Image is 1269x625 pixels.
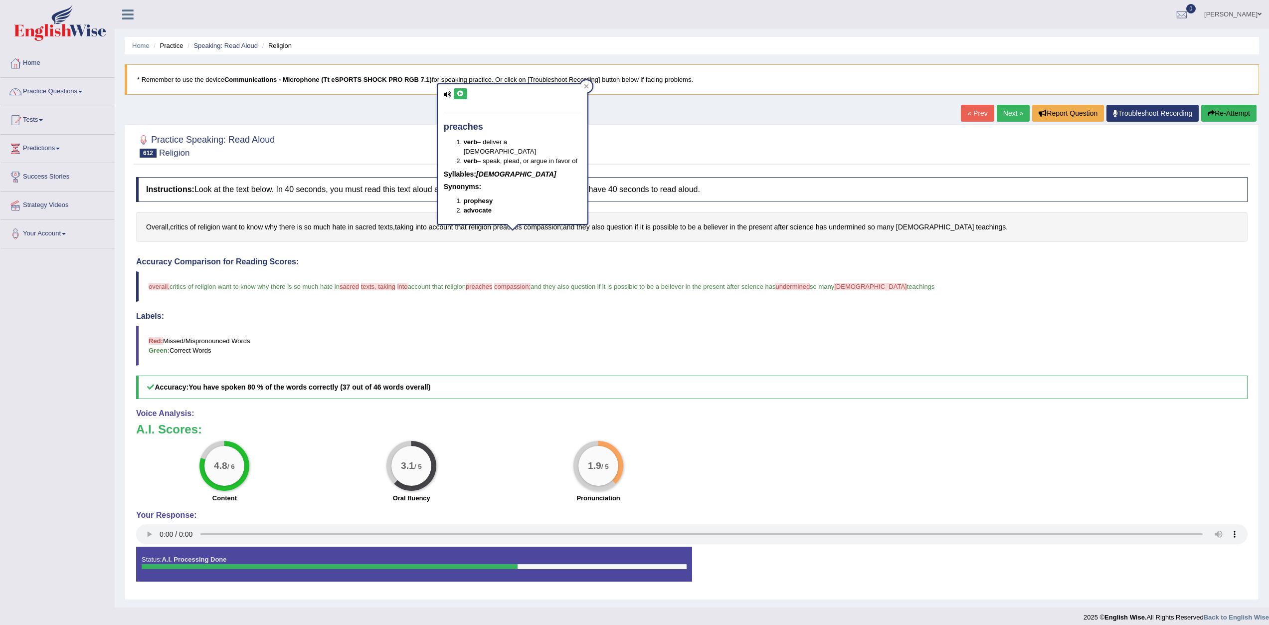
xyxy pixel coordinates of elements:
[0,163,114,188] a: Success Stories
[162,556,226,563] strong: A.I. Processing Done
[361,283,395,290] span: texts, taking
[136,511,1248,520] h4: Your Response:
[0,49,114,74] a: Home
[125,64,1259,95] blockquote: * Remember to use the device for speaking practice. Or click on [Troubleshoot Recording] button b...
[464,156,581,166] li: – speak, plead, or argue in favor of
[592,222,605,232] span: Click to see word definition
[444,183,581,191] h5: Synonyms:
[1201,105,1257,122] button: Re-Attempt
[224,76,432,83] b: Communications - Microphone (Tt eSPORTS SHOCK PRO RGB 7.1)
[0,135,114,160] a: Predictions
[333,222,346,232] span: Click to see word definition
[466,283,492,290] span: preaches
[1104,614,1146,621] strong: English Wise.
[464,138,477,146] b: verb
[476,170,556,178] em: [DEMOGRAPHIC_DATA]
[159,148,189,158] small: Religion
[170,222,188,232] span: Click to see word definition
[444,122,581,132] h4: preaches
[136,312,1248,321] h4: Labels:
[877,222,894,232] span: Click to see word definition
[0,78,114,103] a: Practice Questions
[588,460,601,471] big: 1.9
[0,106,114,131] a: Tests
[132,42,150,49] a: Home
[239,222,245,232] span: Click to see word definition
[790,222,813,232] span: Click to see word definition
[136,422,202,436] b: A.I. Scores:
[356,222,376,232] span: Click to see word definition
[198,222,220,232] span: Click to see word definition
[810,283,834,290] span: so many
[297,222,302,232] span: Click to see word definition
[222,222,237,232] span: Click to see word definition
[494,283,531,290] span: compassion;
[313,222,330,232] span: Click to see word definition
[816,222,827,232] span: Click to see word definition
[834,283,906,290] span: [DEMOGRAPHIC_DATA]
[531,283,775,290] span: and they also question if it is possible to be a believer in the present after science has
[829,222,866,232] span: Click to see word definition
[976,222,1006,232] span: Click to see word definition
[227,463,235,471] small: / 6
[680,222,686,232] span: Click to see word definition
[348,222,354,232] span: Click to see word definition
[149,283,170,290] span: overall,
[408,283,466,290] span: account that religion
[193,42,258,49] a: Speaking: Read Aloud
[340,283,359,290] span: sacred
[730,222,735,232] span: Click to see word definition
[464,137,581,156] li: – deliver a [DEMOGRAPHIC_DATA]
[1204,614,1269,621] a: Back to English Wise
[415,222,427,232] span: Click to see word definition
[212,493,237,503] label: Content
[606,222,633,232] span: Click to see word definition
[149,337,163,345] b: Red:
[136,326,1248,366] blockquote: Missed/Mispronounced Words Correct Words
[737,222,746,232] span: Click to see word definition
[378,222,393,232] span: Click to see word definition
[704,222,728,232] span: Click to see word definition
[188,383,430,391] b: You have spoken 80 % of the words correctly (37 out of 46 words overall)
[0,220,114,245] a: Your Account
[140,149,157,158] span: 612
[640,222,644,232] span: Click to see word definition
[304,222,312,232] span: Click to see word definition
[698,222,702,232] span: Click to see word definition
[136,376,1248,399] h5: Accuracy:
[136,257,1248,266] h4: Accuracy Comparison for Reading Scores:
[149,347,170,354] b: Green:
[136,409,1248,418] h4: Voice Analysis:
[1106,105,1199,122] a: Troubleshoot Recording
[1186,4,1196,13] span: 0
[635,222,638,232] span: Click to see word definition
[646,222,651,232] span: Click to see word definition
[265,222,277,232] span: Click to see word definition
[1032,105,1104,122] button: Report Question
[151,41,183,50] li: Practice
[214,460,227,471] big: 4.8
[414,463,422,471] small: / 5
[774,222,788,232] span: Click to see word definition
[464,207,492,214] b: advocate
[907,283,935,290] span: teachings
[601,463,609,471] small: / 5
[190,222,196,232] span: Click to see word definition
[653,222,678,232] span: Click to see word definition
[401,460,414,471] big: 3.1
[136,212,1248,242] div: , , ; .
[868,222,875,232] span: Click to see word definition
[397,283,408,290] span: into
[749,222,772,232] span: Click to see word definition
[444,171,581,178] h5: Syllables:
[136,133,275,158] h2: Practice Speaking: Read Aloud
[393,493,430,503] label: Oral fluency
[997,105,1030,122] a: Next »
[136,547,692,582] div: Status:
[1084,608,1269,622] div: 2025 © All Rights Reserved
[961,105,994,122] a: « Prev
[395,222,413,232] span: Click to see word definition
[688,222,696,232] span: Click to see word definition
[260,41,292,50] li: Religion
